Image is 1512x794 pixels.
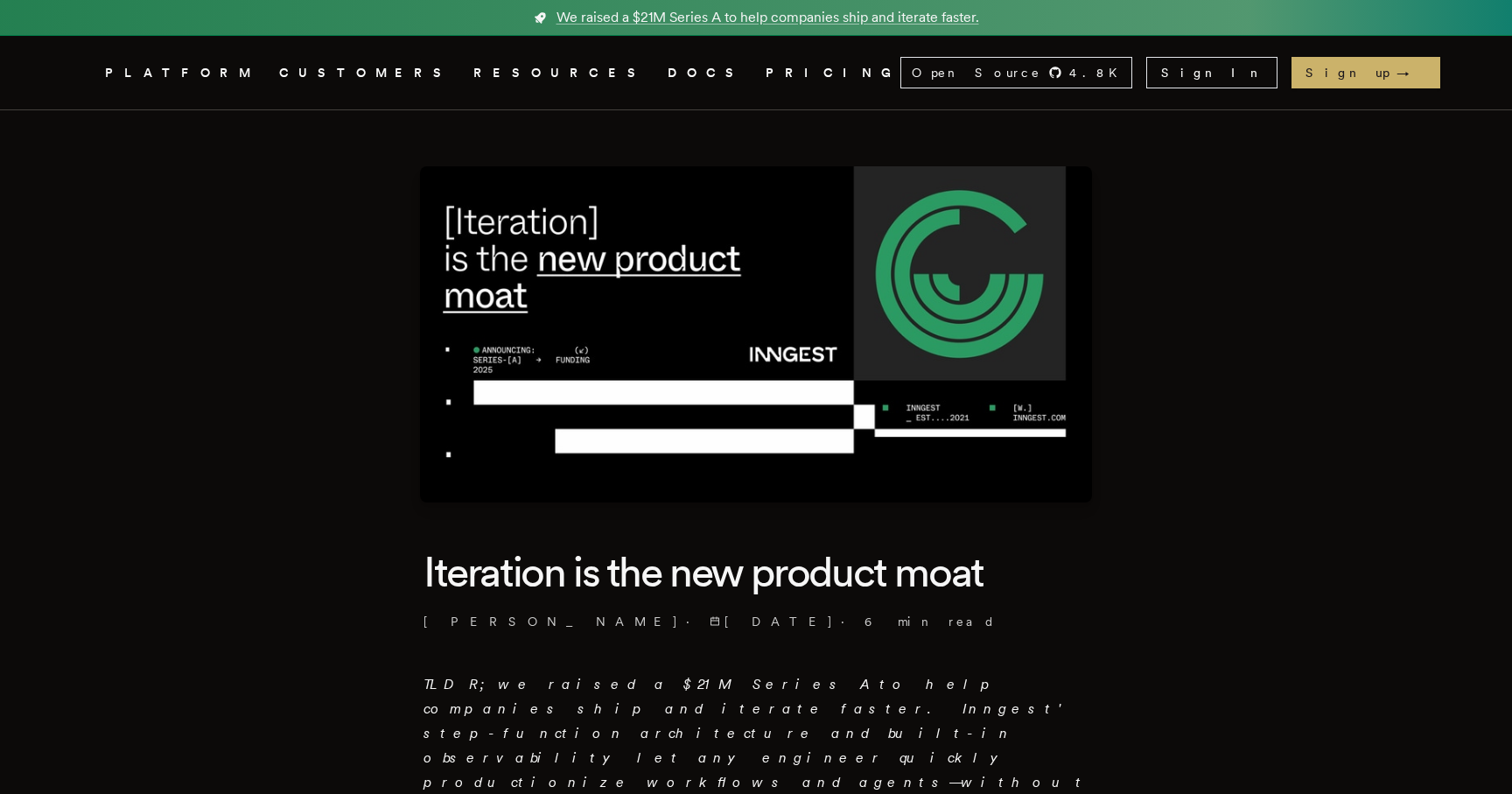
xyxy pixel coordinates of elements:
h1: Iteration is the new product moat [423,545,1088,599]
span: 6 min read [864,613,996,630]
a: CUSTOMERS [279,62,452,84]
span: 4.8 K [1069,64,1128,81]
nav: Global [56,36,1456,109]
a: [PERSON_NAME] [423,613,679,630]
img: Featured image for Iteration is the new product moat blog post [420,166,1092,502]
a: Sign In [1146,57,1277,88]
span: → [1396,64,1426,81]
a: DOCS [668,62,745,84]
span: [DATE] [710,613,834,630]
a: PRICING [766,62,900,84]
span: Open Source [912,64,1041,81]
a: Sign up [1291,57,1440,88]
span: We raised a $21M Series A to help companies ship and iterate faster. [556,7,979,28]
p: · · [423,613,1088,630]
button: PLATFORM [105,62,258,84]
button: RESOURCES [473,62,647,84]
